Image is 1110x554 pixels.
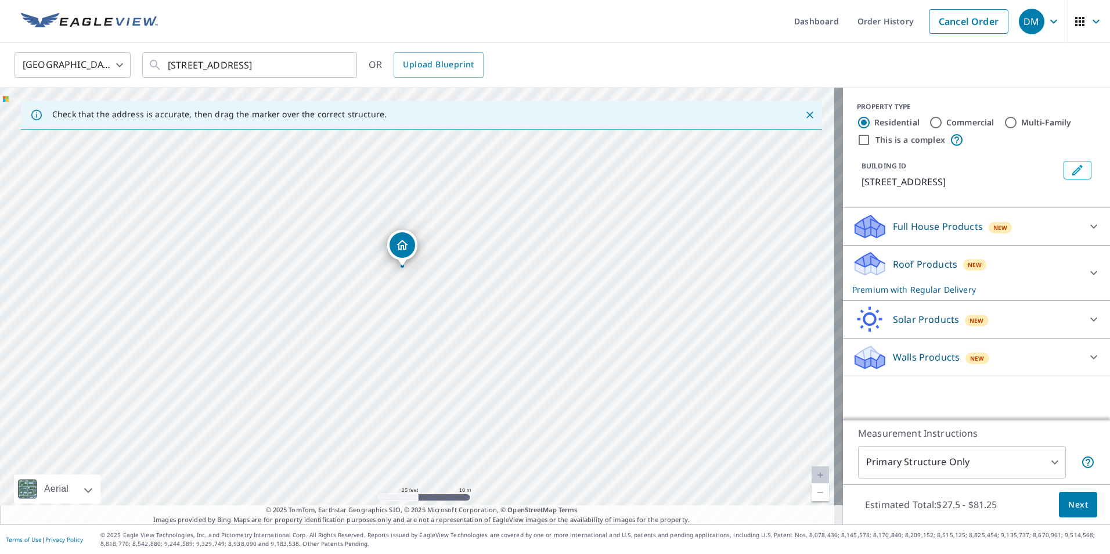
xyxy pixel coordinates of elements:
[6,536,83,543] p: |
[893,220,983,233] p: Full House Products
[168,49,333,81] input: Search by address or latitude-longitude
[852,283,1080,296] p: Premium with Regular Delivery
[893,312,959,326] p: Solar Products
[1021,117,1072,128] label: Multi-Family
[45,535,83,544] a: Privacy Policy
[394,52,483,78] a: Upload Blueprint
[968,260,982,269] span: New
[507,505,556,514] a: OpenStreetMap
[929,9,1008,34] a: Cancel Order
[403,57,474,72] span: Upload Blueprint
[862,175,1059,189] p: [STREET_ADDRESS]
[802,107,817,123] button: Close
[387,230,417,266] div: Dropped pin, building 1, Residential property, 137 Old North Rd Northfield, OH 44067
[812,466,829,484] a: Current Level 20, Zoom In Disabled
[970,354,985,363] span: New
[852,305,1101,333] div: Solar ProductsNew
[1019,9,1044,34] div: DM
[1081,455,1095,469] span: Your report will include only the primary structure on the property. For example, a detached gara...
[41,474,72,503] div: Aerial
[100,531,1104,548] p: © 2025 Eagle View Technologies, Inc. and Pictometry International Corp. All Rights Reserved. Repo...
[1068,498,1088,512] span: Next
[1064,161,1091,179] button: Edit building 1
[6,535,42,544] a: Terms of Use
[266,505,578,515] span: © 2025 TomTom, Earthstar Geographics SIO, © 2025 Microsoft Corporation, ©
[893,257,957,271] p: Roof Products
[993,223,1008,232] span: New
[970,316,984,325] span: New
[15,49,131,81] div: [GEOGRAPHIC_DATA]
[14,474,100,503] div: Aerial
[858,426,1095,440] p: Measurement Instructions
[862,161,906,171] p: BUILDING ID
[558,505,578,514] a: Terms
[369,52,484,78] div: OR
[893,350,960,364] p: Walls Products
[1059,492,1097,518] button: Next
[21,13,158,30] img: EV Logo
[874,117,920,128] label: Residential
[852,213,1101,240] div: Full House ProductsNew
[946,117,994,128] label: Commercial
[52,109,387,120] p: Check that the address is accurate, then drag the marker over the correct structure.
[857,102,1096,112] div: PROPERTY TYPE
[852,250,1101,296] div: Roof ProductsNewPremium with Regular Delivery
[856,492,1007,517] p: Estimated Total: $27.5 - $81.25
[852,343,1101,371] div: Walls ProductsNew
[812,484,829,501] a: Current Level 20, Zoom Out
[858,446,1066,479] div: Primary Structure Only
[875,134,945,146] label: This is a complex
